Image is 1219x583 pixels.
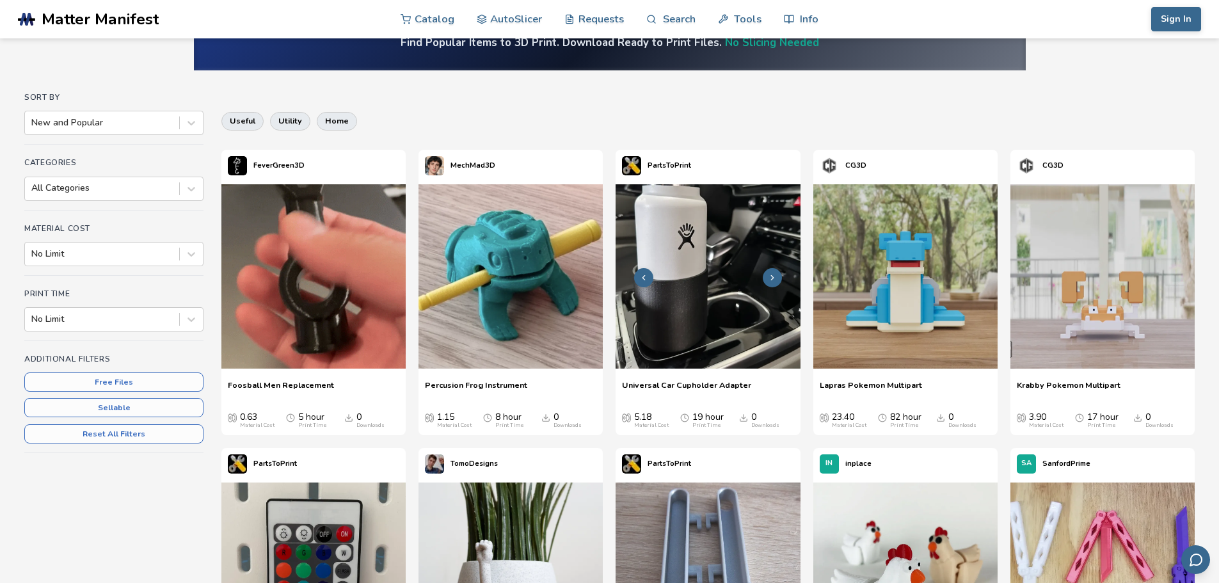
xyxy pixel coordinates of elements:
[813,150,873,182] a: CG3D's profileCG3D
[820,156,839,175] img: CG3D's profile
[845,159,866,172] p: CG3D
[541,412,550,422] span: Downloads
[1017,380,1120,399] a: Krabby Pokemon Multipart
[31,183,34,193] input: All Categories
[401,35,819,50] h4: Find Popular Items to 3D Print. Download Ready to Print Files.
[286,412,295,422] span: Average Print Time
[725,35,819,50] a: No Slicing Needed
[616,448,697,480] a: PartsToPrint's profilePartsToPrint
[24,424,203,443] button: Reset All Filters
[1017,412,1026,422] span: Average Cost
[31,314,34,324] input: No Limit
[344,412,353,422] span: Downloads
[437,412,472,429] div: 1.15
[622,454,641,474] img: PartsToPrint's profile
[425,454,444,474] img: TomoDesigns's profile
[692,412,724,429] div: 19 hour
[622,412,631,422] span: Average Cost
[270,112,310,130] button: utility
[680,412,689,422] span: Average Print Time
[228,380,334,399] a: Foosball Men Replacement
[495,422,523,429] div: Print Time
[253,457,297,470] p: PartsToPrint
[24,158,203,167] h4: Categories
[751,422,779,429] div: Downloads
[1010,150,1070,182] a: CG3D's profileCG3D
[450,159,495,172] p: MechMad3D
[1075,412,1084,422] span: Average Print Time
[820,380,922,399] a: Lapras Pokemon Multipart
[240,422,275,429] div: Material Cost
[751,412,779,429] div: 0
[692,422,721,429] div: Print Time
[221,112,264,130] button: useful
[1145,422,1174,429] div: Downloads
[890,422,918,429] div: Print Time
[228,156,247,175] img: FeverGreen3D's profile
[298,412,326,429] div: 5 hour
[253,159,305,172] p: FeverGreen3D
[483,412,492,422] span: Average Print Time
[228,412,237,422] span: Average Cost
[24,355,203,363] h4: Additional Filters
[948,412,976,429] div: 0
[317,112,357,130] button: home
[31,249,34,259] input: No Limit
[1042,159,1064,172] p: CG3D
[418,448,504,480] a: TomoDesigns's profileTomoDesigns
[1029,422,1064,429] div: Material Cost
[820,412,829,422] span: Average Cost
[228,454,247,474] img: PartsToPrint's profile
[24,398,203,417] button: Sellable
[648,159,691,172] p: PartsToPrint
[24,289,203,298] h4: Print Time
[356,412,385,429] div: 0
[890,412,921,429] div: 82 hour
[418,150,502,182] a: MechMad3D's profileMechMad3D
[832,422,866,429] div: Material Cost
[1087,422,1115,429] div: Print Time
[1087,412,1119,429] div: 17 hour
[425,412,434,422] span: Average Cost
[634,412,669,429] div: 5.18
[1029,412,1064,429] div: 3.90
[936,412,945,422] span: Downloads
[240,412,275,429] div: 0.63
[845,457,872,470] p: inplace
[554,412,582,429] div: 0
[495,412,523,429] div: 8 hour
[948,422,976,429] div: Downloads
[634,422,669,429] div: Material Cost
[622,156,641,175] img: PartsToPrint's profile
[425,380,527,399] span: Percusion Frog Instrument
[622,380,751,399] a: Universal Car Cupholder Adapter
[437,422,472,429] div: Material Cost
[42,10,159,28] span: Matter Manifest
[1042,457,1090,470] p: SanfordPrime
[1021,459,1032,468] span: SA
[24,224,203,233] h4: Material Cost
[832,412,866,429] div: 23.40
[825,459,833,468] span: IN
[31,118,34,128] input: New and Popular
[554,422,582,429] div: Downloads
[1145,412,1174,429] div: 0
[221,150,311,182] a: FeverGreen3D's profileFeverGreen3D
[1151,7,1201,31] button: Sign In
[1133,412,1142,422] span: Downloads
[356,422,385,429] div: Downloads
[739,412,748,422] span: Downloads
[648,457,691,470] p: PartsToPrint
[24,372,203,392] button: Free Files
[878,412,887,422] span: Average Print Time
[1181,545,1210,574] button: Send feedback via email
[450,457,498,470] p: TomoDesigns
[221,448,303,480] a: PartsToPrint's profilePartsToPrint
[1017,156,1036,175] img: CG3D's profile
[425,156,444,175] img: MechMad3D's profile
[24,93,203,102] h4: Sort By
